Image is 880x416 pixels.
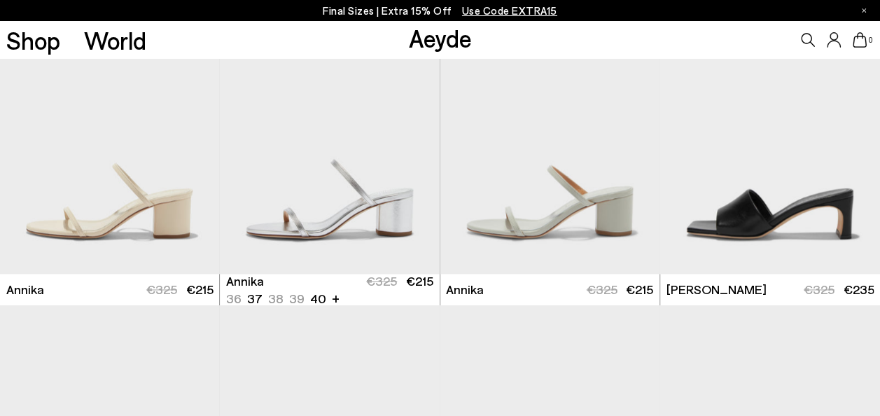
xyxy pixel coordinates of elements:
li: 40 [310,290,326,307]
a: Annika 36 37 38 39 40 + €325 €215 [220,274,439,305]
a: Annika €325 €215 [440,274,659,305]
li: + [332,289,340,307]
span: €215 [186,282,214,297]
ul: variant [226,290,322,307]
span: Annika [226,272,264,290]
span: [PERSON_NAME] [666,281,766,298]
a: Aeyde [409,23,472,53]
a: [PERSON_NAME] €325 €235 [660,274,880,305]
p: Final Sizes | Extra 15% Off [323,2,557,20]
a: 0 [853,32,867,48]
span: €325 [366,273,397,289]
span: €215 [626,282,653,297]
span: €325 [804,282,834,297]
span: 0 [867,36,874,44]
span: €325 [146,282,177,297]
a: World [84,28,146,53]
span: Annika [6,281,44,298]
span: €235 [843,282,874,297]
li: 37 [247,290,263,307]
span: Navigate to /collections/ss25-final-sizes [462,4,557,17]
span: Annika [446,281,484,298]
span: €215 [406,273,433,289]
span: €325 [586,282,617,297]
a: Shop [6,28,60,53]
